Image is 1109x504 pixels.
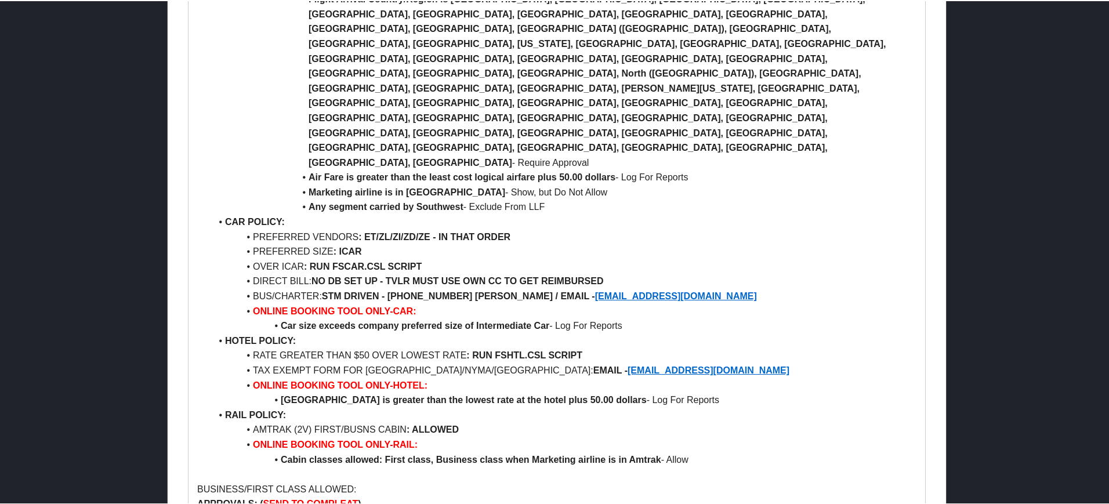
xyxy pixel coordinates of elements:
[211,451,916,466] li: - Allow
[211,229,916,244] li: PREFERRED VENDORS
[311,275,603,285] strong: NO DB SET UP - TVLR MUST USE OWN CC TO GET REIMBURSED
[211,243,916,258] li: PREFERRED SIZE
[593,364,628,374] strong: EMAIL -
[281,394,647,404] strong: [GEOGRAPHIC_DATA] is greater than the lowest rate at the hotel plus 50.00 dollars
[211,362,916,377] li: TAX EXEMPT FORM FOR [GEOGRAPHIC_DATA]/NYMA/[GEOGRAPHIC_DATA]:
[322,290,595,300] strong: STM DRIVEN - [PHONE_NUMBER] [PERSON_NAME] / EMAIL -
[466,349,582,359] strong: : RUN FSHTL.CSL SCRIPT
[211,391,916,407] li: - Log For Reports
[628,364,789,374] a: [EMAIL_ADDRESS][DOMAIN_NAME]
[407,423,459,433] strong: : ALLOWED
[364,231,510,241] strong: ET/ZL/ZI/ZD/ZE - IN THAT ORDER
[595,290,757,300] a: [EMAIL_ADDRESS][DOMAIN_NAME]
[334,245,362,255] strong: : ICAR
[211,288,916,303] li: BUS/CHARTER:
[211,184,916,199] li: - Show, but Do Not Allow
[253,305,416,315] strong: ONLINE BOOKING TOOL ONLY-CAR:
[211,421,916,436] li: AMTRAK (2V) FIRST/BUSNS CABIN
[197,481,916,496] p: BUSINESS/FIRST CLASS ALLOWED:
[211,198,916,213] li: - Exclude From LLF
[309,171,615,181] strong: Air Fare is greater than the least cost logical airfare plus 50.00 dollars
[225,335,296,345] strong: HOTEL POLICY:
[225,409,286,419] strong: RAIL POLICY:
[225,216,285,226] strong: CAR POLICY:
[281,320,549,329] strong: Car size exceeds company preferred size of Intermediate Car
[358,231,361,241] strong: :
[211,273,916,288] li: DIRECT BILL:
[253,438,418,448] strong: ONLINE BOOKING TOOL ONLY-RAIL:
[211,258,916,273] li: OVER ICAR
[281,454,661,463] strong: Cabin classes allowed: First class, Business class when Marketing airline is in Amtrak
[309,201,463,211] strong: Any segment carried by Southwest
[211,347,916,362] li: RATE GREATER THAN $50 OVER LOWEST RATE
[211,317,916,332] li: - Log For Reports
[309,186,505,196] strong: Marketing airline is in [GEOGRAPHIC_DATA]
[304,260,422,270] strong: : RUN FSCAR.CSL SCRIPT
[211,169,916,184] li: - Log For Reports
[253,379,427,389] strong: ONLINE BOOKING TOOL ONLY-HOTEL:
